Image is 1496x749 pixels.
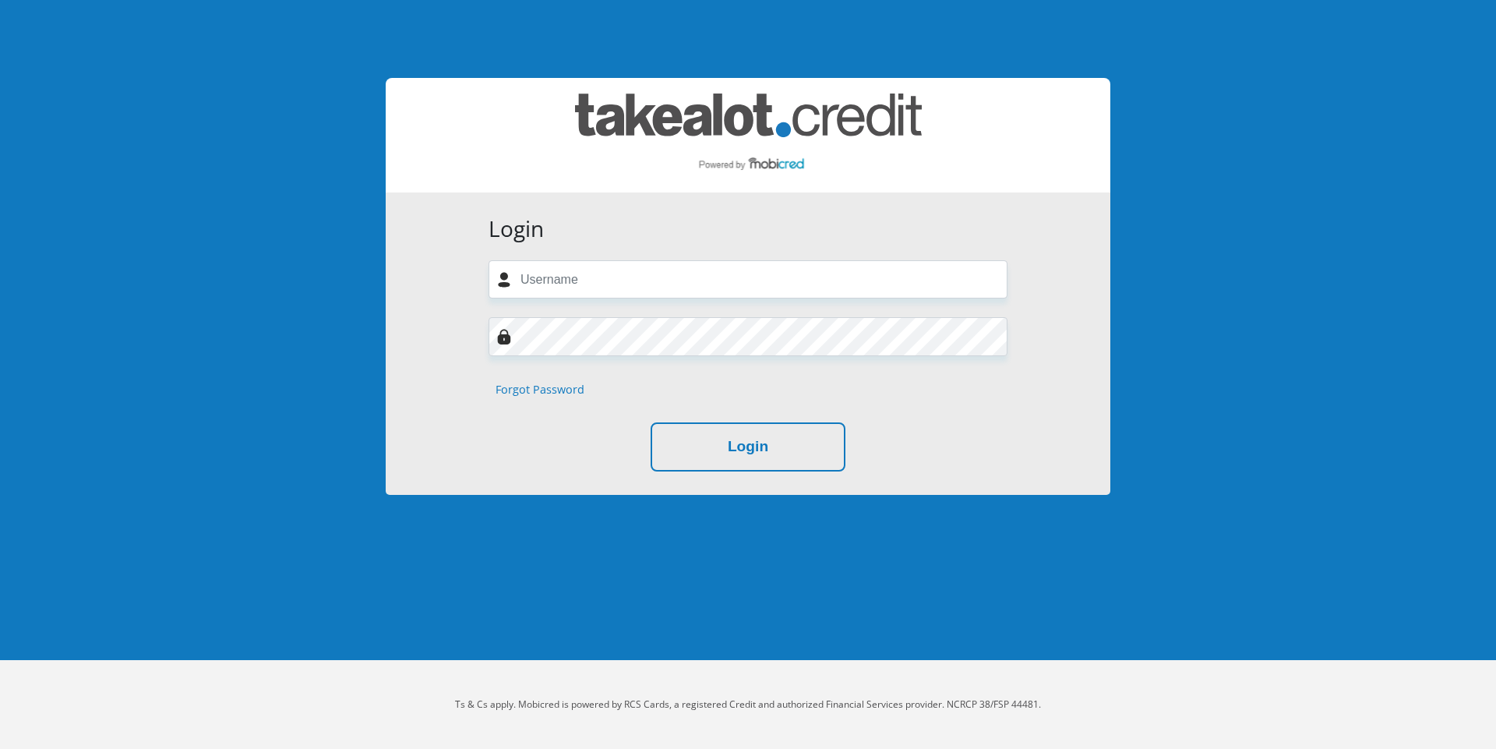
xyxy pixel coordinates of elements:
h3: Login [489,216,1007,242]
input: Username [489,260,1007,299]
a: Forgot Password [496,381,584,398]
img: takealot_credit logo [575,94,922,177]
button: Login [651,422,845,472]
p: Ts & Cs apply. Mobicred is powered by RCS Cards, a registered Credit and authorized Financial Ser... [316,698,1180,712]
img: Image [496,329,512,344]
img: user-icon image [496,272,512,288]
